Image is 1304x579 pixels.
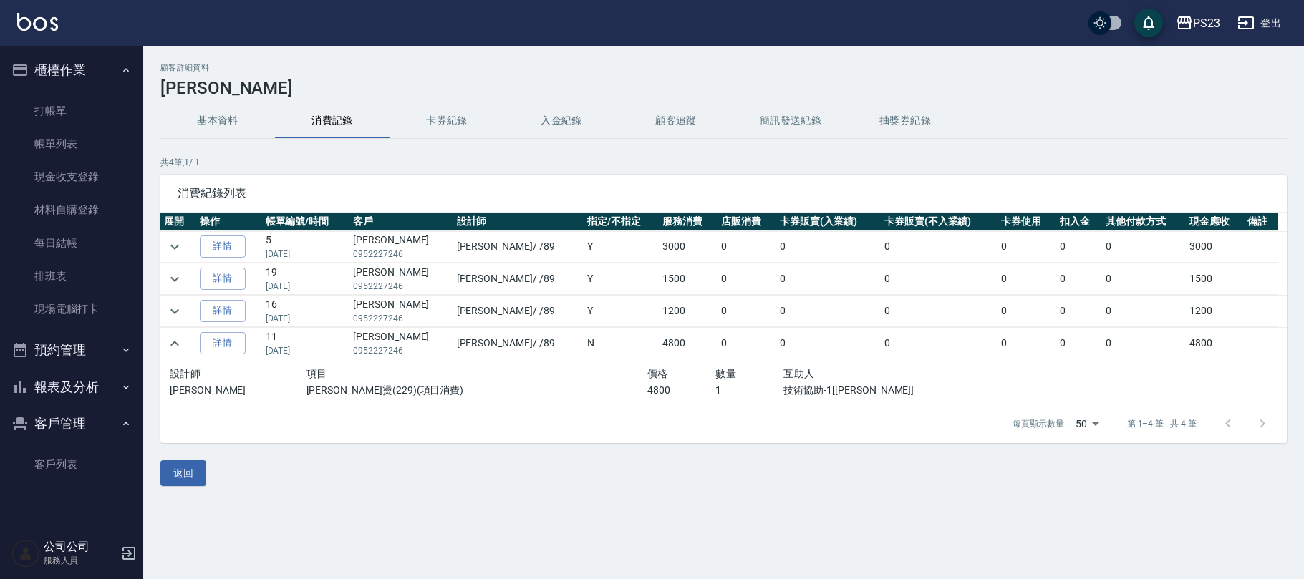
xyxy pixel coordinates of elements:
[200,268,246,290] a: 詳情
[776,328,881,359] td: 0
[1102,263,1185,295] td: 0
[718,231,776,263] td: 0
[6,369,137,406] button: 報表及分析
[275,104,390,138] button: 消費記錄
[881,213,998,231] th: 卡券販賣(不入業績)
[6,405,137,442] button: 客戶管理
[1186,213,1245,231] th: 現金應收
[349,263,453,295] td: [PERSON_NAME]
[1013,417,1064,430] p: 每頁顯示數量
[349,231,453,263] td: [PERSON_NAME]
[718,263,776,295] td: 0
[6,127,137,160] a: 帳單列表
[6,52,137,89] button: 櫃檯作業
[262,328,350,359] td: 11
[453,213,584,231] th: 設計師
[584,213,659,231] th: 指定/不指定
[647,383,715,398] p: 4800
[262,263,350,295] td: 19
[998,296,1056,327] td: 0
[170,368,201,379] span: 設計師
[504,104,619,138] button: 入金紀錄
[1244,213,1278,231] th: 備註
[848,104,962,138] button: 抽獎券紀錄
[262,231,350,263] td: 5
[659,263,718,295] td: 1500
[170,383,306,398] p: [PERSON_NAME]
[1170,9,1226,38] button: PS23
[1102,231,1185,263] td: 0
[453,263,584,295] td: [PERSON_NAME] / /89
[6,227,137,260] a: 每日結帳
[6,193,137,226] a: 材料自購登錄
[783,368,814,379] span: 互助人
[200,332,246,354] a: 詳情
[353,280,450,293] p: 0952227246
[1056,263,1102,295] td: 0
[266,280,347,293] p: [DATE]
[453,231,584,263] td: [PERSON_NAME] / /89
[584,296,659,327] td: Y
[881,263,998,295] td: 0
[1056,213,1102,231] th: 扣入金
[6,331,137,369] button: 預約管理
[200,235,246,258] a: 詳情
[881,328,998,359] td: 0
[266,248,347,261] p: [DATE]
[44,554,117,567] p: 服務人員
[178,186,1270,200] span: 消費紀錄列表
[262,296,350,327] td: 16
[160,460,206,487] button: 返回
[349,328,453,359] td: [PERSON_NAME]
[6,448,137,481] a: 客戶列表
[776,296,881,327] td: 0
[17,13,58,31] img: Logo
[659,328,718,359] td: 4800
[349,296,453,327] td: [PERSON_NAME]
[453,296,584,327] td: [PERSON_NAME] / /89
[6,94,137,127] a: 打帳單
[6,160,137,193] a: 現金收支登錄
[718,328,776,359] td: 0
[11,539,40,568] img: Person
[998,231,1056,263] td: 0
[998,213,1056,231] th: 卡券使用
[196,213,262,231] th: 操作
[783,383,988,398] p: 技術協助-1[[PERSON_NAME]]
[1102,328,1185,359] td: 0
[881,231,998,263] td: 0
[1134,9,1163,37] button: save
[390,104,504,138] button: 卡券紀錄
[1056,296,1102,327] td: 0
[584,263,659,295] td: Y
[266,344,347,357] p: [DATE]
[1232,10,1287,37] button: 登出
[733,104,848,138] button: 簡訊發送紀錄
[776,263,881,295] td: 0
[44,540,117,554] h5: 公司公司
[160,156,1287,169] p: 共 4 筆, 1 / 1
[160,213,196,231] th: 展開
[164,301,185,322] button: expand row
[659,213,718,231] th: 服務消費
[349,213,453,231] th: 客戶
[1193,14,1220,32] div: PS23
[1056,231,1102,263] td: 0
[353,248,450,261] p: 0952227246
[353,344,450,357] p: 0952227246
[1102,296,1185,327] td: 0
[6,260,137,293] a: 排班表
[1102,213,1185,231] th: 其他付款方式
[306,383,647,398] p: [PERSON_NAME]燙(229)(項目消費)
[1186,263,1245,295] td: 1500
[453,328,584,359] td: [PERSON_NAME] / /89
[266,312,347,325] p: [DATE]
[262,213,350,231] th: 帳單編號/時間
[1056,328,1102,359] td: 0
[659,231,718,263] td: 3000
[998,263,1056,295] td: 0
[715,368,736,379] span: 數量
[160,63,1287,72] h2: 顧客詳細資料
[619,104,733,138] button: 顧客追蹤
[1070,404,1104,443] div: 50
